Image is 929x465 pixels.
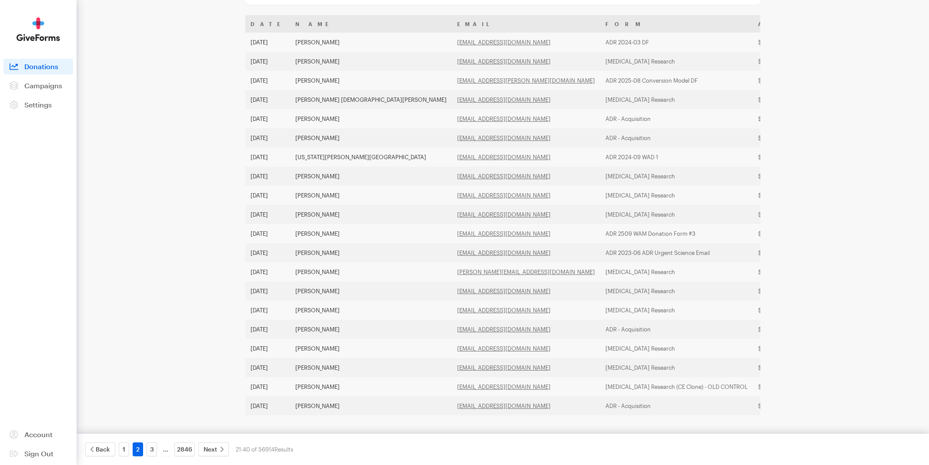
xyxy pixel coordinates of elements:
[245,224,290,243] td: [DATE]
[274,446,293,453] span: Results
[457,173,551,180] a: [EMAIL_ADDRESS][DOMAIN_NAME]
[290,186,452,205] td: [PERSON_NAME]
[3,446,73,462] a: Sign Out
[119,442,129,456] a: 1
[457,154,551,161] a: [EMAIL_ADDRESS][DOMAIN_NAME]
[600,224,753,243] td: ADR 2509 WAM Donation Form #3
[245,243,290,262] td: [DATE]
[290,90,452,109] td: [PERSON_NAME] [DEMOGRAPHIC_DATA][PERSON_NAME]
[290,71,452,90] td: [PERSON_NAME]
[457,307,551,314] a: [EMAIL_ADDRESS][DOMAIN_NAME]
[24,62,58,70] span: Donations
[600,396,753,415] td: ADR - Acquisition
[290,358,452,377] td: [PERSON_NAME]
[245,147,290,167] td: [DATE]
[753,167,823,186] td: $105.36
[245,186,290,205] td: [DATE]
[452,15,600,33] th: Email
[600,186,753,205] td: [MEDICAL_DATA] Research
[290,320,452,339] td: [PERSON_NAME]
[290,33,452,52] td: [PERSON_NAME]
[3,78,73,94] a: Campaigns
[457,230,551,237] a: [EMAIL_ADDRESS][DOMAIN_NAME]
[753,358,823,377] td: $26.58
[600,262,753,281] td: [MEDICAL_DATA] Research
[245,15,290,33] th: Date
[290,205,452,224] td: [PERSON_NAME]
[245,320,290,339] td: [DATE]
[600,128,753,147] td: ADR - Acquisition
[457,364,551,371] a: [EMAIL_ADDRESS][DOMAIN_NAME]
[245,205,290,224] td: [DATE]
[600,339,753,358] td: [MEDICAL_DATA] Research
[290,396,452,415] td: [PERSON_NAME]
[290,339,452,358] td: [PERSON_NAME]
[245,281,290,301] td: [DATE]
[753,339,823,358] td: $15.00
[245,396,290,415] td: [DATE]
[147,442,157,456] a: 3
[457,249,551,256] a: [EMAIL_ADDRESS][DOMAIN_NAME]
[753,205,823,224] td: $105.36
[204,444,217,455] span: Next
[753,147,823,167] td: $26.58
[457,288,551,294] a: [EMAIL_ADDRESS][DOMAIN_NAME]
[17,17,60,41] img: GiveForms
[600,71,753,90] td: ADR 2025-08 Conversion Model DF
[457,326,551,333] a: [EMAIL_ADDRESS][DOMAIN_NAME]
[753,301,823,320] td: $52.84
[85,442,115,456] a: Back
[290,224,452,243] td: [PERSON_NAME]
[753,281,823,301] td: $10.00
[600,243,753,262] td: ADR 2023-06 ADR Urgent Science Email
[24,81,62,90] span: Campaigns
[600,205,753,224] td: [MEDICAL_DATA] Research
[245,377,290,396] td: [DATE]
[753,377,823,396] td: $52.84
[753,33,823,52] td: $16.07
[290,128,452,147] td: [PERSON_NAME]
[753,320,823,339] td: $15.00
[290,147,452,167] td: [US_STATE][PERSON_NAME][GEOGRAPHIC_DATA]
[600,109,753,128] td: ADR - Acquisition
[245,90,290,109] td: [DATE]
[753,262,823,281] td: $26.58
[600,33,753,52] td: ADR 2024-03 DF
[753,52,823,71] td: $52.84
[753,128,823,147] td: $26.58
[457,96,551,103] a: [EMAIL_ADDRESS][DOMAIN_NAME]
[457,192,551,199] a: [EMAIL_ADDRESS][DOMAIN_NAME]
[245,71,290,90] td: [DATE]
[174,442,195,456] a: 2846
[600,90,753,109] td: [MEDICAL_DATA] Research
[600,167,753,186] td: [MEDICAL_DATA] Research
[600,301,753,320] td: [MEDICAL_DATA] Research
[600,281,753,301] td: [MEDICAL_DATA] Research
[24,430,53,438] span: Account
[245,52,290,71] td: [DATE]
[457,268,595,275] a: [PERSON_NAME][EMAIL_ADDRESS][DOMAIN_NAME]
[457,39,551,46] a: [EMAIL_ADDRESS][DOMAIN_NAME]
[236,442,293,456] div: 21-40 of 56914
[24,449,53,458] span: Sign Out
[290,262,452,281] td: [PERSON_NAME]
[600,358,753,377] td: [MEDICAL_DATA] Research
[290,377,452,396] td: [PERSON_NAME]
[290,109,452,128] td: [PERSON_NAME]
[753,15,823,33] th: Amount
[753,224,823,243] td: $10.00
[753,71,823,90] td: $105.36
[753,186,823,205] td: $100.00
[457,383,551,390] a: [EMAIL_ADDRESS][DOMAIN_NAME]
[96,444,110,455] span: Back
[290,15,452,33] th: Name
[600,320,753,339] td: ADR - Acquisition
[457,345,551,352] a: [EMAIL_ADDRESS][DOMAIN_NAME]
[457,402,551,409] a: [EMAIL_ADDRESS][DOMAIN_NAME]
[457,58,551,65] a: [EMAIL_ADDRESS][DOMAIN_NAME]
[290,301,452,320] td: [PERSON_NAME]
[3,59,73,74] a: Donations
[600,52,753,71] td: [MEDICAL_DATA] Research
[245,301,290,320] td: [DATE]
[753,109,823,128] td: $20.00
